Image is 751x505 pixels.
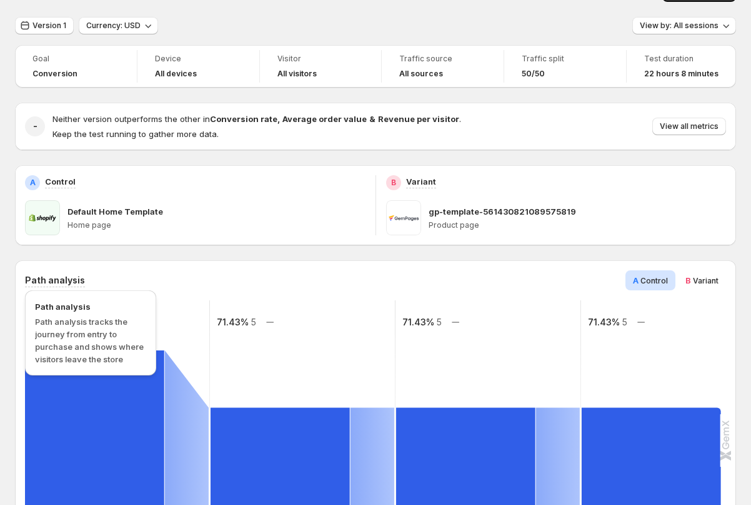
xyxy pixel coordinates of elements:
span: Traffic split [522,54,609,64]
a: Traffic split50/50 [522,53,609,80]
h4: All devices [155,69,197,79]
span: Version 1 [32,21,66,31]
span: Conversion [32,69,77,79]
a: GoalConversion [32,53,119,80]
span: Traffic source [399,54,486,64]
span: B [685,275,691,285]
span: Path analysis tracks the journey from entry to purchase and shows where visitors leave the store [35,317,144,364]
span: Visitor [277,54,364,64]
span: Currency: USD [86,21,141,31]
span: Control [640,276,668,285]
span: 50/50 [522,69,545,79]
h2: - [33,120,37,133]
a: DeviceAll devices [155,53,242,80]
text: 5 [436,317,442,327]
strong: Revenue per visitor [378,114,459,124]
button: View by: All sessions [632,17,736,34]
span: 22 hours 8 minutes [644,69,719,79]
h4: All sources [399,69,443,79]
span: Goal [32,54,119,64]
text: 71.43% [402,317,434,327]
span: Neither version outperforms the other in . [52,114,461,124]
h3: Path analysis [25,274,85,287]
p: Variant [406,175,436,188]
text: 5 [622,317,627,327]
p: Control [45,175,76,188]
strong: & [369,114,375,124]
text: 71.43% [217,317,249,327]
span: Variant [693,276,719,285]
span: Device [155,54,242,64]
span: View all metrics [660,121,719,131]
button: Currency: USD [79,17,158,34]
span: A [633,275,639,285]
h4: All visitors [277,69,317,79]
span: View by: All sessions [640,21,719,31]
p: Product page [429,220,727,230]
span: Keep the test running to gather more data. [52,129,219,139]
text: 71.43% [588,317,620,327]
p: gp-template-561430821089575819 [429,205,576,218]
h2: A [30,178,36,188]
h2: B [391,178,396,188]
strong: , [277,114,280,124]
button: Version 1 [15,17,74,34]
p: Default Home Template [67,205,163,218]
strong: Average order value [282,114,367,124]
a: VisitorAll visitors [277,53,364,80]
text: 5 [251,317,256,327]
img: gp-template-561430821089575819 [386,200,421,235]
button: View all metrics [652,118,726,135]
strong: Conversion rate [210,114,277,124]
img: Default Home Template [25,200,60,235]
p: Home page [67,220,366,230]
a: Traffic sourceAll sources [399,53,486,80]
span: Path analysis [35,300,146,313]
a: Test duration22 hours 8 minutes [644,53,719,80]
span: Test duration [644,54,719,64]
